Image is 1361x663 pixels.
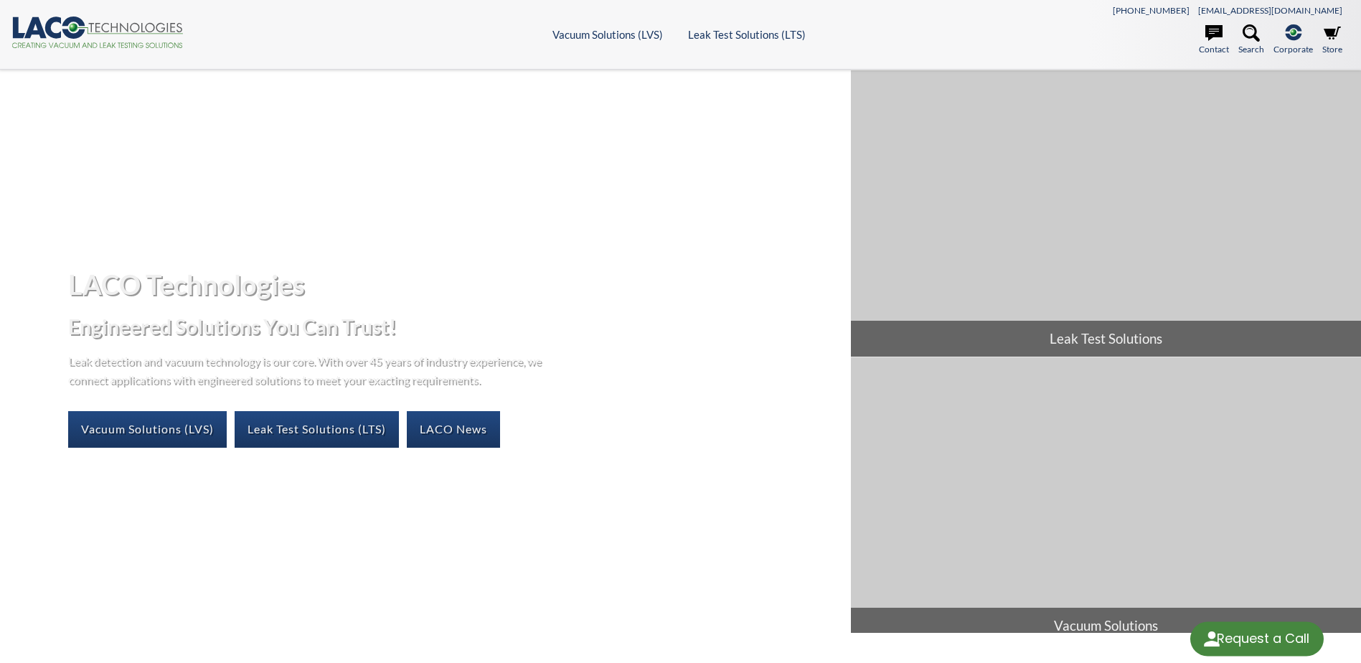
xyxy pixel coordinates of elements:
[68,314,839,340] h2: Engineered Solutions You Can Trust!
[851,70,1361,357] a: Leak Test Solutions
[68,267,839,302] h1: LACO Technologies
[1273,42,1313,56] span: Corporate
[235,411,399,447] a: Leak Test Solutions (LTS)
[851,321,1361,357] span: Leak Test Solutions
[851,608,1361,644] span: Vacuum Solutions
[1198,5,1342,16] a: [EMAIL_ADDRESS][DOMAIN_NAME]
[407,411,500,447] a: LACO News
[68,411,227,447] a: Vacuum Solutions (LVS)
[552,28,663,41] a: Vacuum Solutions (LVS)
[1200,628,1223,651] img: round button
[1238,24,1264,56] a: Search
[1113,5,1190,16] a: [PHONE_NUMBER]
[68,352,549,388] p: Leak detection and vacuum technology is our core. With over 45 years of industry experience, we c...
[851,357,1361,644] a: Vacuum Solutions
[1217,622,1309,655] div: Request a Call
[688,28,806,41] a: Leak Test Solutions (LTS)
[1190,622,1324,657] div: Request a Call
[1322,24,1342,56] a: Store
[1199,24,1229,56] a: Contact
